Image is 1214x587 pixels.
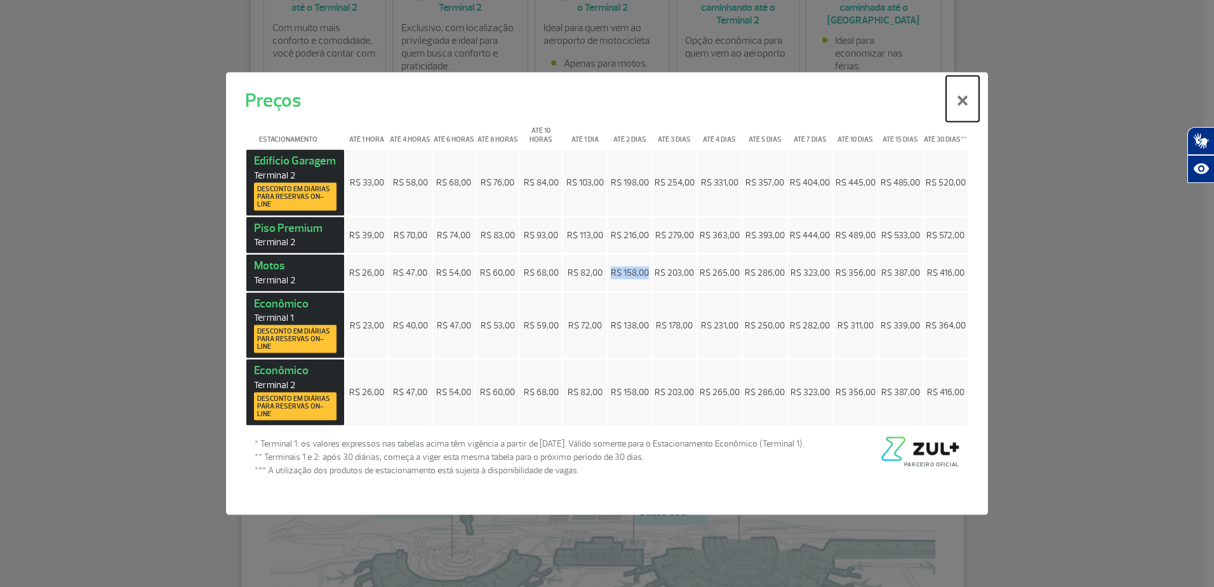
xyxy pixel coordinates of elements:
[701,177,738,188] span: R$ 331,00
[836,177,876,188] span: R$ 445,00
[836,267,876,278] span: R$ 356,00
[481,177,514,188] span: R$ 76,00
[389,116,432,149] th: Até 4 horas
[246,116,344,149] th: Estacionamento
[437,229,470,240] span: R$ 74,00
[608,116,651,149] th: Até 2 dias
[701,320,738,330] span: R$ 231,00
[655,229,694,240] span: R$ 279,00
[254,274,337,286] span: Terminal 2
[611,387,649,398] span: R$ 158,00
[745,267,785,278] span: R$ 286,00
[881,229,920,240] span: R$ 533,00
[393,320,428,330] span: R$ 40,00
[254,220,337,248] strong: Piso Premium
[611,267,649,278] span: R$ 158,00
[790,267,830,278] span: R$ 323,00
[1187,127,1214,155] button: Abrir tradutor de língua de sinais.
[566,177,604,188] span: R$ 103,00
[394,229,427,240] span: R$ 70,00
[255,463,804,476] span: *** A utilização dos produtos de estacionamento está sujeita à disponibilidade de vagas.
[881,387,920,398] span: R$ 387,00
[257,185,333,208] span: Desconto em diárias para reservas on-line
[611,320,649,330] span: R$ 138,00
[837,320,874,330] span: R$ 311,00
[476,116,519,149] th: Até 8 horas
[698,116,742,149] th: Até 4 dias
[924,116,968,149] th: Até 30 dias**
[254,379,337,391] span: Terminal 2
[254,296,337,353] strong: Econômico
[881,267,920,278] span: R$ 387,00
[393,387,427,398] span: R$ 47,00
[927,267,964,278] span: R$ 416,00
[524,387,559,398] span: R$ 68,00
[254,169,337,181] span: Terminal 2
[788,116,832,149] th: Até 7 dias
[743,116,787,149] th: Até 5 dias
[926,177,966,188] span: R$ 520,00
[790,320,830,330] span: R$ 282,00
[349,229,384,240] span: R$ 39,00
[254,363,337,421] strong: Econômico
[700,267,740,278] span: R$ 265,00
[254,259,337,287] strong: Motos
[524,229,558,240] span: R$ 93,00
[437,320,471,330] span: R$ 47,00
[1187,155,1214,183] button: Abrir recursos assistivos.
[345,116,388,149] th: Até 1 hora
[520,116,563,149] th: Até 10 horas
[926,229,964,240] span: R$ 572,00
[611,177,649,188] span: R$ 198,00
[881,320,920,330] span: R$ 339,00
[878,436,959,461] img: logo-zul-black.png
[257,395,333,417] span: Desconto em diárias para reservas on-line
[349,387,384,398] span: R$ 26,00
[254,236,337,248] span: Terminal 2
[480,267,515,278] span: R$ 60,00
[349,267,384,278] span: R$ 26,00
[245,86,301,115] h5: Preços
[745,229,785,240] span: R$ 393,00
[568,320,602,330] span: R$ 72,00
[655,387,694,398] span: R$ 203,00
[700,387,740,398] span: R$ 265,00
[524,320,559,330] span: R$ 59,00
[879,116,923,149] th: Até 15 dias
[834,116,877,149] th: Até 10 dias
[611,229,649,240] span: R$ 216,00
[436,387,471,398] span: R$ 54,00
[656,320,693,330] span: R$ 178,00
[836,229,876,240] span: R$ 489,00
[524,267,559,278] span: R$ 68,00
[568,387,603,398] span: R$ 82,00
[393,177,428,188] span: R$ 58,00
[436,267,471,278] span: R$ 54,00
[350,320,384,330] span: R$ 23,00
[481,320,515,330] span: R$ 53,00
[563,116,606,149] th: Até 1 dia
[836,387,876,398] span: R$ 356,00
[881,177,920,188] span: R$ 485,00
[926,320,966,330] span: R$ 364,00
[524,177,559,188] span: R$ 84,00
[1187,127,1214,183] div: Plugin de acessibilidade da Hand Talk.
[790,229,830,240] span: R$ 444,00
[567,229,603,240] span: R$ 113,00
[655,267,694,278] span: R$ 203,00
[655,177,695,188] span: R$ 254,00
[436,177,471,188] span: R$ 68,00
[257,328,333,351] span: Desconto em diárias para reservas on-line
[745,177,784,188] span: R$ 357,00
[653,116,697,149] th: Até 3 dias
[790,177,830,188] span: R$ 404,00
[480,387,515,398] span: R$ 60,00
[254,312,337,324] span: Terminal 1
[745,387,785,398] span: R$ 286,00
[350,177,384,188] span: R$ 33,00
[433,116,476,149] th: Até 6 horas
[481,229,515,240] span: R$ 83,00
[700,229,740,240] span: R$ 363,00
[254,154,337,211] strong: Edifício Garagem
[745,320,785,330] span: R$ 250,00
